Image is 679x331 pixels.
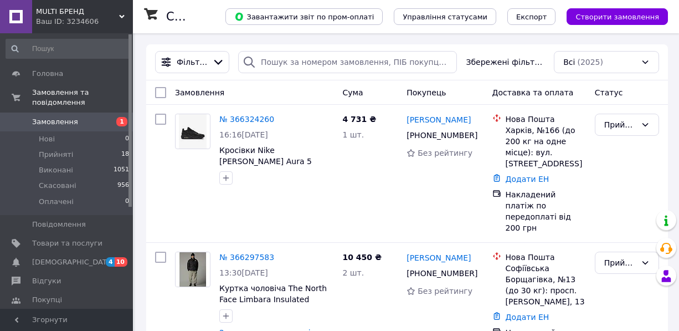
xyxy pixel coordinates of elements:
[36,7,119,17] span: MULTI БРЕНД
[342,268,364,277] span: 2 шт.
[175,114,210,149] a: Фото товару
[342,88,363,97] span: Cума
[115,257,127,267] span: 10
[175,88,224,97] span: Замовлення
[577,58,603,67] span: (2025)
[506,125,586,169] div: Харків, №166 (до 200 кг на одне місце): вул. [STREET_ADDRESS]
[407,252,471,263] a: [PERSON_NAME]
[506,313,549,322] a: Додати ЕН
[32,69,63,79] span: Головна
[506,175,549,184] a: Додати ЕН
[219,284,327,326] a: Куртка чоловіча The North Face Limbara Insulated чорний NF0A89EGJK3 розмір S; M; L; XL; 2XL
[234,12,374,22] span: Завантажити звіт по пром-оплаті
[407,114,471,125] a: [PERSON_NAME]
[225,8,383,25] button: Завантажити звіт по пром-оплаті
[595,88,623,97] span: Статус
[575,13,659,21] span: Створити замовлення
[418,149,472,157] span: Без рейтингу
[6,39,130,59] input: Пошук
[106,257,115,267] span: 4
[166,10,279,23] h1: Список замовлень
[342,115,376,124] span: 4 731 ₴
[219,146,329,188] a: Кросівки Nike [PERSON_NAME] Aura 5 чорний DZ4353-001 розмір 42; 42,5; 44; 46
[125,197,129,207] span: 0
[506,252,586,263] div: Нова Пошта
[32,88,133,108] span: Замовлення та повідомлення
[32,238,102,248] span: Товари та послуги
[238,51,457,73] input: Пошук за номером замовлення, ПІБ покупця, номером телефону, Email, номером накладної
[342,130,364,139] span: 1 шт.
[32,295,62,305] span: Покупці
[563,57,575,68] span: Всі
[219,268,268,277] span: 13:30[DATE]
[176,252,209,287] img: Фото товару
[407,88,446,97] span: Покупець
[32,257,114,267] span: [DEMOGRAPHIC_DATA]
[116,117,127,126] span: 1
[507,8,556,25] button: Експорт
[175,252,210,287] a: Фото товару
[179,114,207,149] img: Фото товару
[32,220,86,230] span: Повідомлення
[604,257,636,269] div: Прийнято
[219,253,274,262] a: № 366297583
[39,150,73,160] span: Прийняті
[121,150,129,160] span: 18
[555,12,668,21] a: Створити замовлення
[604,119,636,131] div: Прийнято
[32,276,61,286] span: Відгуки
[36,17,133,27] div: Ваш ID: 3234606
[506,189,586,233] div: Накладений платіж по передоплаті від 200 грн
[39,165,73,175] span: Виконані
[117,181,129,191] span: 956
[39,134,55,144] span: Нові
[506,263,586,307] div: Софіївська Борщагівка, №13 (до 30 кг): просп. [PERSON_NAME], 13
[32,117,78,127] span: Замовлення
[342,253,382,262] span: 10 450 ₴
[492,88,574,97] span: Доставка та оплата
[394,8,496,25] button: Управління статусами
[466,57,545,68] span: Збережені фільтри:
[39,181,76,191] span: Скасовані
[516,13,547,21] span: Експорт
[404,266,475,281] div: [PHONE_NUMBER]
[219,115,274,124] a: № 366324260
[219,130,268,139] span: 16:16[DATE]
[506,114,586,125] div: Нова Пошта
[114,165,129,175] span: 1051
[403,13,487,21] span: Управління статусами
[39,197,74,207] span: Оплачені
[567,8,668,25] button: Створити замовлення
[404,128,475,143] div: [PHONE_NUMBER]
[125,134,129,144] span: 0
[177,57,208,68] span: Фільтри
[418,287,472,296] span: Без рейтингу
